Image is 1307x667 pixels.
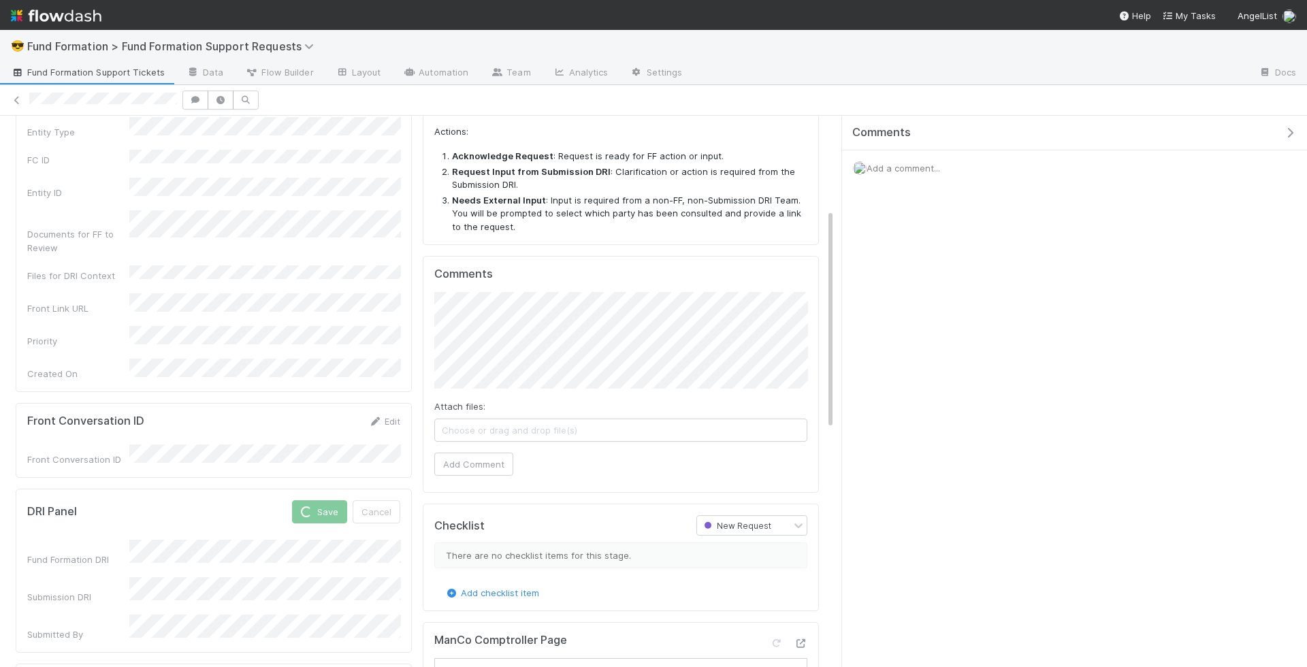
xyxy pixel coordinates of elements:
[11,65,165,79] span: Fund Formation Support Tickets
[27,302,129,315] div: Front Link URL
[542,63,619,84] a: Analytics
[479,63,541,84] a: Team
[27,334,129,348] div: Priority
[234,63,324,84] a: Flow Builder
[452,195,546,206] strong: Needs External Input
[27,590,129,604] div: Submission DRI
[1248,63,1307,84] a: Docs
[1118,9,1151,22] div: Help
[27,269,129,282] div: Files for DRI Context
[619,63,694,84] a: Settings
[27,553,129,566] div: Fund Formation DRI
[452,194,807,234] li: : Input is required from a non-FF, non-Submission DRI Team. You will be prompted to select which ...
[434,267,807,281] h5: Comments
[391,63,479,84] a: Automation
[11,4,101,27] img: logo-inverted-e16ddd16eac7371096b0.svg
[853,161,867,175] img: avatar_892eb56c-5b5a-46db-bf0b-2a9023d0e8f8.png
[445,587,539,598] a: Add checklist item
[27,628,129,641] div: Submitted By
[435,419,807,441] span: Choose or drag and drop file(s)
[27,227,129,255] div: Documents for FF to Review
[1162,9,1216,22] a: My Tasks
[701,521,771,531] span: New Request
[27,186,129,199] div: Entity ID
[27,39,321,53] span: Fund Formation > Fund Formation Support Requests
[434,400,485,413] label: Attach files:
[27,505,77,519] h5: DRI Panel
[176,63,234,84] a: Data
[368,416,400,427] a: Edit
[27,153,129,167] div: FC ID
[1238,10,1277,21] span: AngelList
[1282,10,1296,23] img: avatar_892eb56c-5b5a-46db-bf0b-2a9023d0e8f8.png
[452,165,807,192] li: : Clarification or action is required from the Submission DRI.
[867,163,940,174] span: Add a comment...
[27,125,129,139] div: Entity Type
[852,126,911,140] span: Comments
[325,63,392,84] a: Layout
[11,40,25,52] span: 😎
[434,519,485,533] h5: Checklist
[353,500,400,523] button: Cancel
[434,634,567,647] h5: ManCo Comptroller Page
[1162,10,1216,21] span: My Tasks
[27,453,129,466] div: Front Conversation ID
[292,500,347,523] button: Save
[27,367,129,380] div: Created On
[434,453,513,476] button: Add Comment
[434,542,807,568] div: There are no checklist items for this stage.
[452,166,611,177] strong: Request Input from Submission DRI
[434,125,807,139] p: Actions:
[245,65,313,79] span: Flow Builder
[452,150,553,161] strong: Acknowledge Request
[452,150,807,163] li: : Request is ready for FF action or input.
[27,414,144,428] h5: Front Conversation ID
